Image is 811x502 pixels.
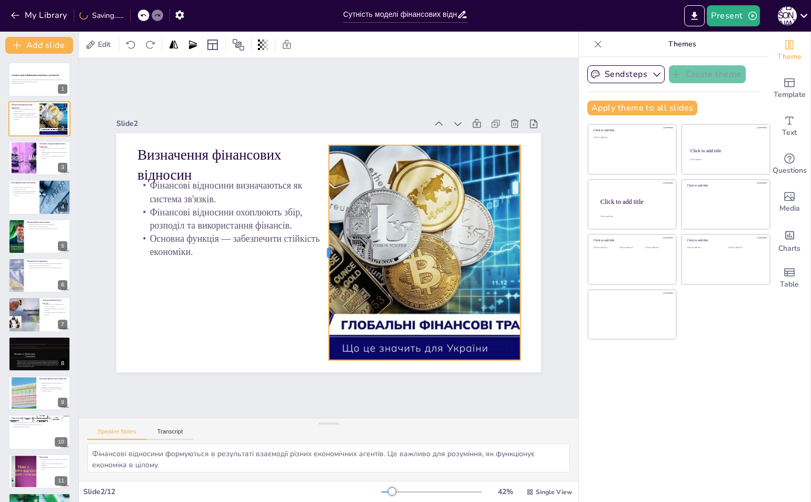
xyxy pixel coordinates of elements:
span: Edit [96,40,113,50]
p: Необхідність адаптації до умов конкретних країн. [39,466,67,470]
button: Present [707,5,759,26]
p: Висновки [39,456,67,459]
p: Themes [606,32,758,57]
div: Add charts and graphs [768,221,810,259]
p: Кредитні та депозитні інструменти. [27,264,67,267]
div: Slide 2 / 12 [83,487,381,497]
div: Click to add text [594,136,669,139]
p: Визначення фінансових відносин [12,103,39,109]
p: Перспективи розвитку фінансових відносин [12,417,67,420]
div: 7 [58,320,67,329]
p: Основні складові фінансових відносин [39,142,67,148]
p: Регулювання та нагляд за операціями. [12,190,36,192]
p: Фінансові відносини визначаються як система зв'язків. [12,108,39,112]
p: Виклики та перспективи фінансових відносин. [39,462,67,466]
div: Click to add title [687,239,763,242]
div: Slide 2 [116,119,427,129]
div: 2 [58,124,67,133]
p: Основна функція — забезпечити стійкість економіки. [12,116,39,120]
p: Вплив фінансових ринків [27,221,67,224]
div: Click to add title [687,184,763,188]
p: Фінансові відносини та економічний розвиток [12,338,67,341]
p: Запитання та обговорення [12,495,67,498]
p: Фінансові інструменти дозволяють здійснювати операції. [27,263,67,265]
div: 4 [8,180,71,214]
p: Цінні папери використовуються для залучення капіталу. [27,267,67,269]
div: Click to add text [594,247,617,249]
div: 8 [58,359,67,368]
div: Add images, graphics, shapes or video [768,183,810,221]
span: Questions [773,165,807,176]
button: Sendsteps [587,65,665,83]
div: Add ready made slides [768,70,810,107]
p: Фінансові послуги забезпечують доступ до фінансів. [43,304,67,308]
div: Get real-time input from your audience [768,145,810,183]
div: 2 [8,101,71,136]
div: Saving...... [79,11,124,21]
div: 5 [58,241,67,251]
strong: Сутність моделі фінансових відносин у суспільстві [12,74,59,76]
span: Media [779,203,800,214]
button: Transcript [147,428,194,440]
div: 4 [58,202,67,212]
p: Джерела фінансування включають податки та інвестиції. [39,151,67,155]
div: 3 [8,141,71,175]
div: 11 [55,476,67,486]
p: Виклики фінансових відносин [39,377,67,380]
span: Text [782,127,797,139]
p: Фінансові інструменти [27,260,67,263]
p: Основна функція — забезпечити стійкість економіки. [137,232,328,258]
div: Click to add text [619,247,643,249]
p: Фінансові ринки мобілізують заощадження. [27,223,67,225]
div: Layout [204,36,221,53]
textarea: Фінансові відносини формуються в результаті взаємодії різних економічних агентів. Це важливо для ... [87,444,570,473]
div: 5 [8,219,71,254]
div: Click to add body [600,215,667,217]
span: Template [774,89,806,101]
div: 9 [58,398,67,407]
p: Generated with [URL] [12,83,67,85]
p: Значення фінансових послуг [43,299,67,305]
p: Роль фінансових інститутів [12,181,36,184]
button: Apply theme to all slides [587,101,697,115]
p: Інституційна база та довіра є важливими. [12,347,67,349]
div: А [PERSON_NAME] [778,6,797,25]
span: Single View [536,488,572,496]
div: Click to add text [690,159,760,161]
div: Click to add text [687,247,720,249]
div: Click to add title [594,239,669,242]
p: Нерівність у доступі до фінансів. [39,386,67,388]
p: Розподіл ризиків підтримує інновації. [12,345,67,347]
div: 42 % [493,487,518,497]
input: Insert title [343,7,457,22]
p: Інститути та регулювання забезпечують контроль. [39,155,67,159]
div: Click to add title [690,148,760,153]
p: Ринки формують ціни на активи. [27,225,67,228]
p: Глобальна інтеграція ринків. [12,425,67,427]
div: Change the overall theme [768,32,810,70]
div: 9 [8,376,71,410]
p: Визначення фінансових відносин [137,145,328,184]
div: Click to add title [594,129,669,132]
div: Click to add text [645,247,669,249]
button: Speaker Notes [87,428,147,440]
button: А [PERSON_NAME] [778,5,797,26]
div: Add text boxes [768,107,810,145]
div: 1 [8,62,71,97]
span: Charts [778,243,800,254]
div: 6 [8,258,71,293]
p: Фінансові інститути забезпечують стабільність системи. [12,186,36,190]
div: 7 [8,297,71,332]
div: 10 [8,415,71,449]
div: 6 [58,280,67,290]
p: Фінансові відносини сприяють економічному розвитку. [12,343,67,345]
span: Table [780,279,799,290]
div: 3 [58,163,67,172]
div: 8 [8,337,71,371]
div: Add a table [768,259,810,297]
button: Create theme [669,65,746,83]
p: Інформаційна асиметрія ускладнює прийняття рішень. [39,388,67,392]
span: Theme [777,51,802,63]
p: Монетарна політика координується з урядом. [12,192,36,196]
div: 11 [8,454,71,489]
